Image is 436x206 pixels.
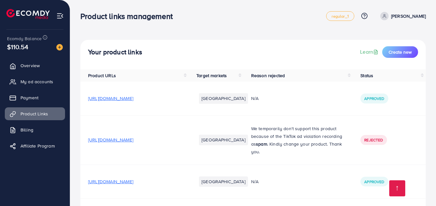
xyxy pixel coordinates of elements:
[21,62,40,69] span: Overview
[21,143,55,149] span: Affiliate Program
[56,44,63,50] img: image
[21,94,38,101] span: Payment
[21,111,48,117] span: Product Links
[5,139,65,152] a: Affiliate Program
[364,137,383,143] span: Rejected
[5,123,65,136] a: Billing
[389,49,412,55] span: Create new
[199,93,248,103] li: [GEOGRAPHIC_DATA]
[364,96,384,101] span: Approved
[88,72,116,79] span: Product URLs
[251,125,345,156] p: We temporarily don't support this product because of the TikTok ad violation recording as . Kindl...
[251,95,259,102] span: N/A
[88,137,133,143] span: [URL][DOMAIN_NAME]
[391,12,426,20] p: [PERSON_NAME]
[80,12,178,21] h3: Product links management
[88,48,142,56] h4: Your product links
[251,72,285,79] span: Reason rejected
[360,48,380,56] a: Learn
[7,42,28,51] span: $110.54
[364,179,384,184] span: Approved
[88,178,133,185] span: [URL][DOMAIN_NAME]
[256,141,267,147] strong: spam
[5,107,65,120] a: Product Links
[5,91,65,104] a: Payment
[409,177,431,201] iframe: Chat
[21,78,53,85] span: My ad accounts
[56,12,64,20] img: menu
[378,12,426,20] a: [PERSON_NAME]
[332,14,349,18] span: regular_1
[199,135,248,145] li: [GEOGRAPHIC_DATA]
[7,35,42,42] span: Ecomdy Balance
[5,59,65,72] a: Overview
[326,11,354,21] a: regular_1
[5,75,65,88] a: My ad accounts
[21,127,33,133] span: Billing
[6,9,50,19] img: logo
[382,46,418,58] button: Create new
[251,178,259,185] span: N/A
[88,95,133,102] span: [URL][DOMAIN_NAME]
[360,72,373,79] span: Status
[196,72,227,79] span: Target markets
[199,176,248,187] li: [GEOGRAPHIC_DATA]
